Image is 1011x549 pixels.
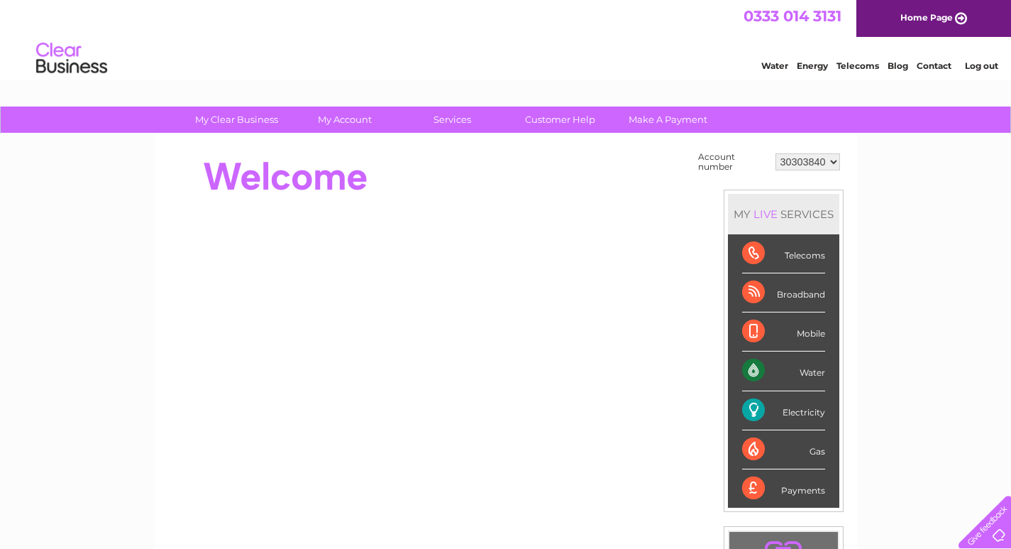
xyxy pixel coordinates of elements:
a: Services [394,107,511,133]
div: Mobile [742,312,825,352]
a: Blog [888,60,908,71]
div: Broadband [742,273,825,312]
a: Make A Payment [609,107,727,133]
a: Contact [917,60,951,71]
a: Customer Help [502,107,619,133]
a: 0333 014 3131 [744,7,841,25]
a: Water [761,60,788,71]
div: Gas [742,430,825,469]
a: Energy [797,60,828,71]
a: My Account [286,107,403,133]
div: MY SERVICES [728,194,839,234]
a: My Clear Business [178,107,295,133]
a: Log out [965,60,998,71]
div: Water [742,352,825,391]
div: Payments [742,469,825,508]
a: Telecoms [836,60,879,71]
div: Telecoms [742,234,825,273]
div: Clear Business is a trading name of Verastar Limited (registered in [GEOGRAPHIC_DATA] No. 3667643... [171,8,841,69]
img: logo.png [35,37,108,80]
div: LIVE [751,207,780,221]
div: Electricity [742,391,825,430]
td: Account number [695,148,772,175]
